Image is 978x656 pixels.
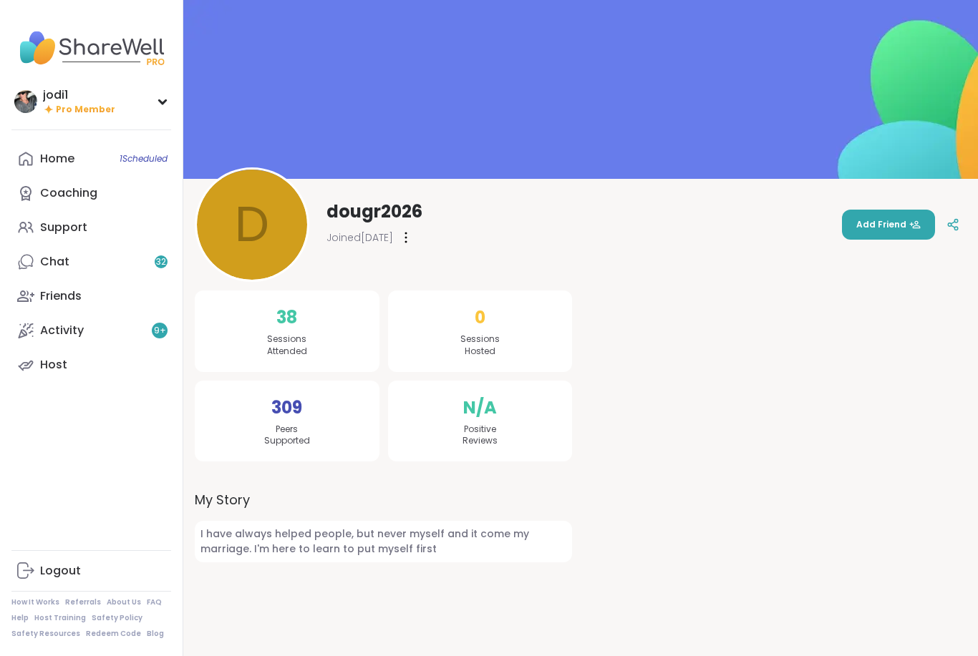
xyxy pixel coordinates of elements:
[195,490,572,509] label: My Story
[326,230,393,245] span: Joined [DATE]
[40,151,74,167] div: Home
[235,188,269,261] span: d
[11,597,59,607] a: How It Works
[11,613,29,623] a: Help
[34,613,86,623] a: Host Training
[267,333,307,358] span: Sessions Attended
[856,218,921,231] span: Add Friend
[154,325,166,337] span: 9 +
[147,629,164,639] a: Blog
[11,245,171,279] a: Chat32
[475,305,485,331] span: 0
[11,348,171,382] a: Host
[107,597,141,607] a: About Us
[56,104,115,116] span: Pro Member
[460,333,500,358] span: Sessions Hosted
[463,424,498,448] span: Positive Reviews
[11,210,171,245] a: Support
[11,142,171,176] a: Home1Scheduled
[40,185,97,201] div: Coaching
[40,563,81,579] div: Logout
[14,90,37,113] img: jodi1
[11,554,171,588] a: Logout
[11,629,80,639] a: Safety Resources
[11,279,171,313] a: Friends
[326,200,422,223] span: dougr2026
[40,288,82,304] div: Friends
[271,395,302,421] span: 309
[40,357,67,373] div: Host
[276,305,297,331] span: 38
[11,23,171,73] img: ShareWell Nav Logo
[842,210,935,240] button: Add Friend
[264,424,310,448] span: Peers Supported
[463,395,497,421] span: N/A
[65,597,101,607] a: Referrals
[11,176,171,210] a: Coaching
[40,220,87,235] div: Support
[11,313,171,348] a: Activity9+
[40,323,84,338] div: Activity
[43,87,115,103] div: jodi1
[156,256,166,268] span: 32
[92,613,142,623] a: Safety Policy
[120,153,168,165] span: 1 Scheduled
[40,254,69,270] div: Chat
[195,521,572,562] span: I have always helped people, but never myself and it come my marriage. I'm here to learn to put m...
[86,629,141,639] a: Redeem Code
[147,597,162,607] a: FAQ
